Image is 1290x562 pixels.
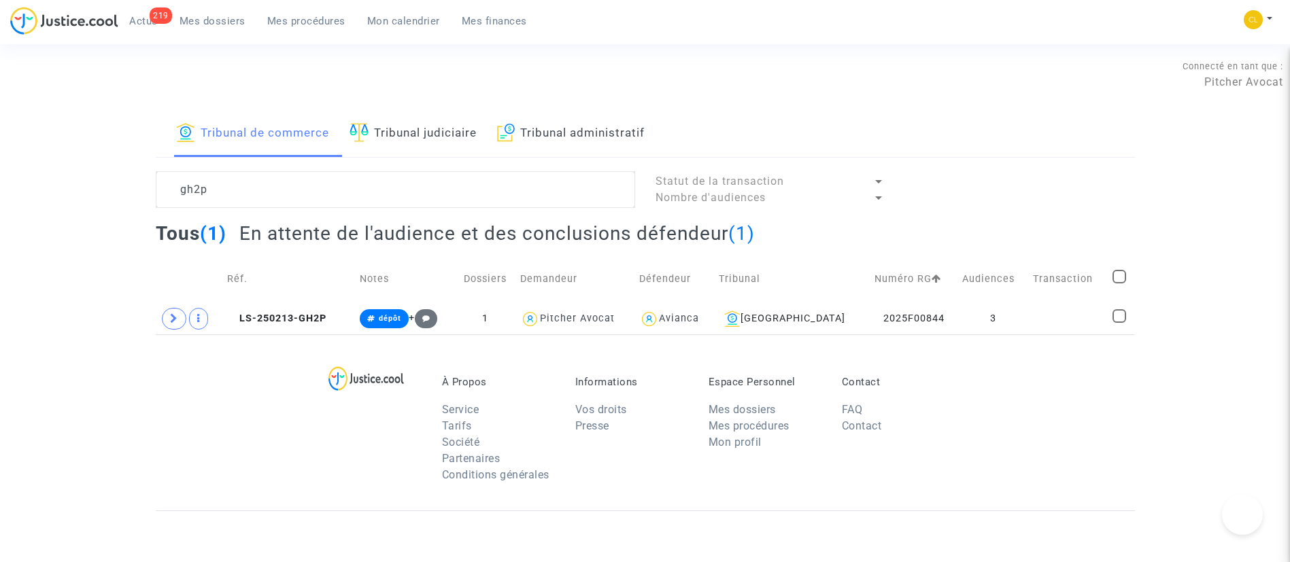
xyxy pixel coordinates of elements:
a: 219Actus [118,11,169,31]
span: Mes finances [462,15,527,27]
img: icon-banque.svg [724,311,741,327]
span: (1) [200,222,226,245]
p: À Propos [442,376,555,388]
h2: En attente de l'audience et des conclusions défendeur [239,222,755,245]
td: 1 [455,303,515,334]
td: Transaction [1028,255,1108,303]
a: Tribunal de commerce [176,111,329,157]
span: Mes procédures [267,15,345,27]
td: Défendeur [634,255,714,303]
a: Tribunal administratif [497,111,645,157]
span: (1) [728,222,755,245]
a: FAQ [842,403,863,416]
td: Réf. [222,255,355,303]
img: icon-user.svg [520,309,540,329]
a: Société [442,436,480,449]
a: Mes procédures [709,419,790,432]
a: Mon calendrier [356,11,451,31]
div: Pitcher Avocat [540,313,615,324]
div: [GEOGRAPHIC_DATA] [719,311,866,327]
a: Tribunal judiciaire [350,111,477,157]
td: Dossiers [455,255,515,303]
span: dépôt [379,314,401,323]
p: Contact [842,376,955,388]
span: Connecté en tant que : [1183,61,1283,71]
h2: Tous [156,222,226,245]
img: logo-lg.svg [328,366,404,391]
a: Mes dossiers [709,403,776,416]
p: Espace Personnel [709,376,821,388]
a: Partenaires [442,452,500,465]
p: Informations [575,376,688,388]
td: 3 [957,303,1028,334]
a: Contact [842,419,882,432]
span: Statut de la transaction [656,175,784,188]
a: Tarifs [442,419,472,432]
span: Nombre d'audiences [656,191,766,204]
img: jc-logo.svg [10,7,118,35]
img: icon-banque.svg [176,123,195,142]
a: Mes dossiers [169,11,256,31]
a: Mes procédures [256,11,356,31]
td: Demandeur [515,255,634,303]
span: Mes dossiers [180,15,245,27]
div: Avianca [659,313,699,324]
a: Mes finances [451,11,538,31]
td: 2025F00844 [870,303,957,334]
a: Conditions générales [442,468,549,481]
img: icon-user.svg [639,309,659,329]
img: icon-archive.svg [497,123,515,142]
div: 219 [150,7,172,24]
span: Mon calendrier [367,15,440,27]
td: Numéro RG [870,255,957,303]
span: + [409,312,438,323]
a: Vos droits [575,403,627,416]
a: Presse [575,419,609,432]
td: Notes [355,255,455,303]
img: 6fca9af68d76bfc0a5525c74dfee314f [1244,10,1263,29]
img: icon-faciliter-sm.svg [350,123,369,142]
td: Audiences [957,255,1028,303]
td: Tribunal [714,255,870,303]
span: LS-250213-GH2P [227,313,326,324]
span: Actus [129,15,158,27]
iframe: Help Scout Beacon - Open [1222,494,1263,535]
a: Mon profil [709,436,762,449]
a: Service [442,403,479,416]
